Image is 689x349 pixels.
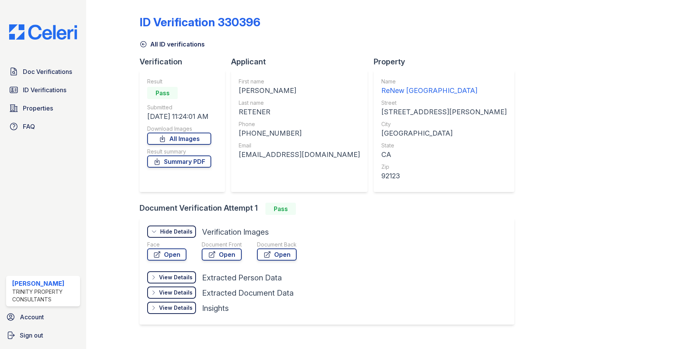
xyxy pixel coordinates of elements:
[381,171,507,181] div: 92123
[147,125,211,133] div: Download Images
[239,107,360,117] div: RETENER
[381,163,507,171] div: Zip
[23,122,35,131] span: FAQ
[147,248,186,261] a: Open
[140,56,231,67] div: Verification
[239,142,360,149] div: Email
[147,133,211,145] a: All Images
[202,248,242,261] a: Open
[381,78,507,85] div: Name
[12,288,77,303] div: Trinity Property Consultants
[231,56,374,67] div: Applicant
[23,85,66,94] span: ID Verifications
[147,104,211,111] div: Submitted
[239,85,360,96] div: [PERSON_NAME]
[202,227,269,237] div: Verification Images
[381,107,507,117] div: [STREET_ADDRESS][PERSON_NAME]
[202,303,229,314] div: Insights
[381,99,507,107] div: Street
[202,241,242,248] div: Document Front
[239,128,360,139] div: [PHONE_NUMBER]
[147,241,186,248] div: Face
[147,148,211,155] div: Result summary
[6,101,80,116] a: Properties
[159,289,193,296] div: View Details
[20,331,43,340] span: Sign out
[202,272,282,283] div: Extracted Person Data
[20,312,44,322] span: Account
[239,149,360,160] div: [EMAIL_ADDRESS][DOMAIN_NAME]
[374,56,520,67] div: Property
[147,78,211,85] div: Result
[6,119,80,134] a: FAQ
[159,304,193,312] div: View Details
[239,120,360,128] div: Phone
[12,279,77,288] div: [PERSON_NAME]
[257,241,297,248] div: Document Back
[140,40,205,49] a: All ID verifications
[23,104,53,113] span: Properties
[657,319,681,341] iframe: chat widget
[239,99,360,107] div: Last name
[381,149,507,160] div: CA
[381,142,507,149] div: State
[3,24,83,40] img: CE_Logo_Blue-a8612792a0a2168367f1c8372b55b34899dd931a85d93a1a3d3e32e68fde9ad4.png
[265,203,296,215] div: Pass
[381,128,507,139] div: [GEOGRAPHIC_DATA]
[257,248,297,261] a: Open
[3,309,83,325] a: Account
[159,274,193,281] div: View Details
[147,155,211,168] a: Summary PDF
[147,111,211,122] div: [DATE] 11:24:01 AM
[6,64,80,79] a: Doc Verifications
[202,288,294,298] div: Extracted Document Data
[147,87,178,99] div: Pass
[6,82,80,98] a: ID Verifications
[239,78,360,85] div: First name
[160,228,193,235] div: Hide Details
[23,67,72,76] span: Doc Verifications
[3,328,83,343] a: Sign out
[381,120,507,128] div: City
[140,15,260,29] div: ID Verification 330396
[381,78,507,96] a: Name ReNew [GEOGRAPHIC_DATA]
[140,203,520,215] div: Document Verification Attempt 1
[381,85,507,96] div: ReNew [GEOGRAPHIC_DATA]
